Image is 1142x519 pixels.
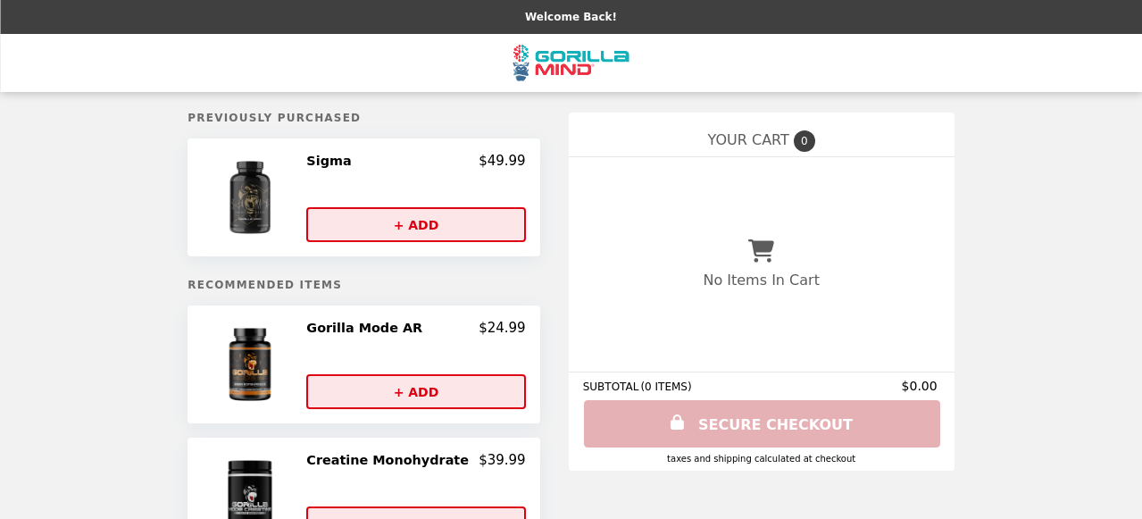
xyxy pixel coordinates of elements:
[205,153,299,242] img: Sigma
[306,320,429,336] h2: Gorilla Mode AR
[708,131,789,148] span: YOUR CART
[306,153,358,169] h2: Sigma
[205,320,299,409] img: Gorilla Mode AR
[583,454,940,464] div: Taxes and Shipping calculated at checkout
[703,272,819,289] p: No Items In Cart
[479,320,526,336] p: $24.99
[306,374,525,409] button: + ADD
[902,379,940,393] span: $0.00
[583,381,641,393] span: SUBTOTAL
[188,112,539,124] h5: Previously Purchased
[306,452,476,468] h2: Creatine Monohydrate
[479,452,526,468] p: $39.99
[306,207,525,242] button: + ADD
[640,381,691,393] span: ( 0 ITEMS )
[525,11,617,23] p: Welcome Back!
[188,279,539,291] h5: Recommended Items
[479,153,526,169] p: $49.99
[794,130,815,152] span: 0
[513,45,629,81] img: Brand Logo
